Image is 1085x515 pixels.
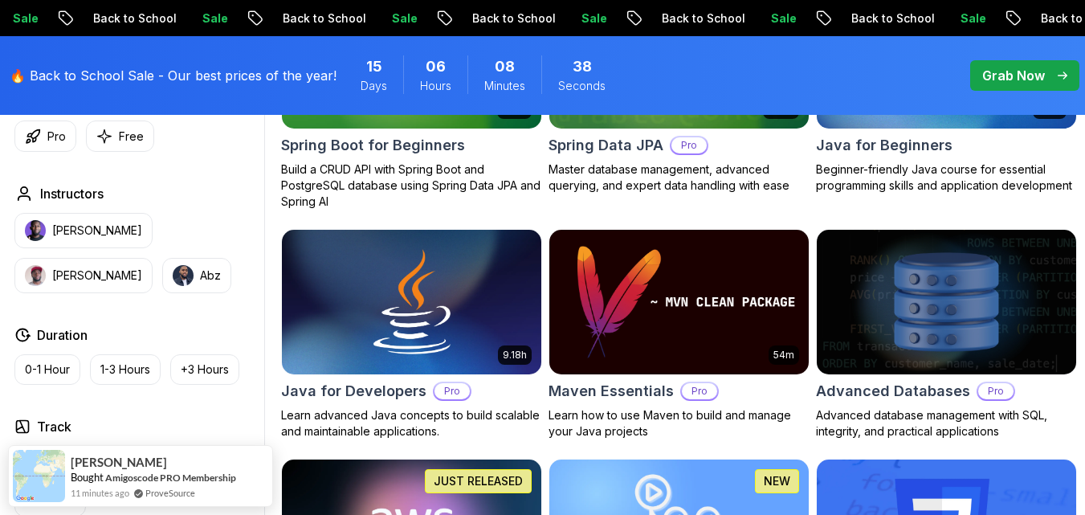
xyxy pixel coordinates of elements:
img: Advanced Databases card [817,230,1076,375]
h2: Advanced Databases [816,380,970,403]
span: Seconds [558,78,606,94]
h2: Spring Data JPA [549,134,663,157]
p: Back to School [80,10,189,27]
p: Abz [200,268,221,284]
img: provesource social proof notification image [13,450,65,502]
h2: Java for Developers [281,380,426,403]
p: Pro [434,383,470,399]
p: Pro [978,383,1014,399]
p: NEW [764,473,790,489]
img: instructor img [25,220,46,241]
p: Build a CRUD API with Spring Boot and PostgreSQL database using Spring Data JPA and Spring AI [281,161,542,210]
p: Pro [47,129,66,145]
img: Maven Essentials card [549,230,809,375]
h2: Maven Essentials [549,380,674,403]
span: Days [361,78,387,94]
p: +3 Hours [181,362,229,378]
img: Java for Developers card [282,230,541,375]
p: 9.18h [503,349,527,362]
h2: Duration [37,325,88,345]
button: 1-3 Hours [90,354,161,385]
a: ProveSource [145,486,195,500]
p: 54m [773,349,794,362]
p: 0-1 Hour [25,362,70,378]
button: Pro [14,121,76,152]
p: Learn how to use Maven to build and manage your Java projects [549,407,810,439]
span: 11 minutes ago [71,486,129,500]
img: instructor img [25,265,46,286]
h2: Spring Boot for Beginners [281,134,465,157]
span: Bought [71,471,104,484]
p: Sale [189,10,240,27]
p: 1-3 Hours [100,362,150,378]
h2: Java for Beginners [816,134,952,157]
p: Back to School [269,10,378,27]
span: 38 Seconds [573,55,592,78]
p: Beginner-friendly Java course for essential programming skills and application development [816,161,1077,194]
button: instructor img[PERSON_NAME] [14,258,153,293]
img: instructor img [173,265,194,286]
span: 15 Days [366,55,382,78]
button: +3 Hours [170,354,239,385]
a: Amigoscode PRO Membership [105,472,236,484]
span: 6 Hours [426,55,446,78]
button: 0-1 Hour [14,354,80,385]
p: Grab Now [982,66,1045,85]
p: Back to School [838,10,947,27]
button: instructor img[PERSON_NAME] [14,213,153,248]
span: Minutes [484,78,525,94]
a: Java for Developers card9.18hJava for DevelopersProLearn advanced Java concepts to build scalable... [281,229,542,440]
p: Sale [947,10,998,27]
p: Back to School [648,10,757,27]
h2: Track [37,417,71,436]
p: Sale [568,10,619,27]
p: Back to School [459,10,568,27]
p: [PERSON_NAME] [52,268,142,284]
span: [PERSON_NAME] [71,456,167,469]
p: JUST RELEASED [434,473,523,489]
p: [PERSON_NAME] [52,223,142,239]
a: Maven Essentials card54mMaven EssentialsProLearn how to use Maven to build and manage your Java p... [549,229,810,440]
button: instructor imgAbz [162,258,231,293]
button: Free [86,121,154,152]
span: 8 Minutes [495,55,515,78]
a: Advanced Databases cardAdvanced DatabasesProAdvanced database management with SQL, integrity, and... [816,229,1077,440]
p: Pro [682,383,717,399]
p: Free [119,129,144,145]
p: Sale [757,10,809,27]
span: Hours [420,78,451,94]
p: 🔥 Back to School Sale - Our best prices of the year! [10,66,337,85]
p: Master database management, advanced querying, and expert data handling with ease [549,161,810,194]
p: Pro [671,137,707,153]
p: Sale [378,10,430,27]
p: Advanced database management with SQL, integrity, and practical applications [816,407,1077,439]
p: Learn advanced Java concepts to build scalable and maintainable applications. [281,407,542,439]
h2: Instructors [40,184,104,203]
